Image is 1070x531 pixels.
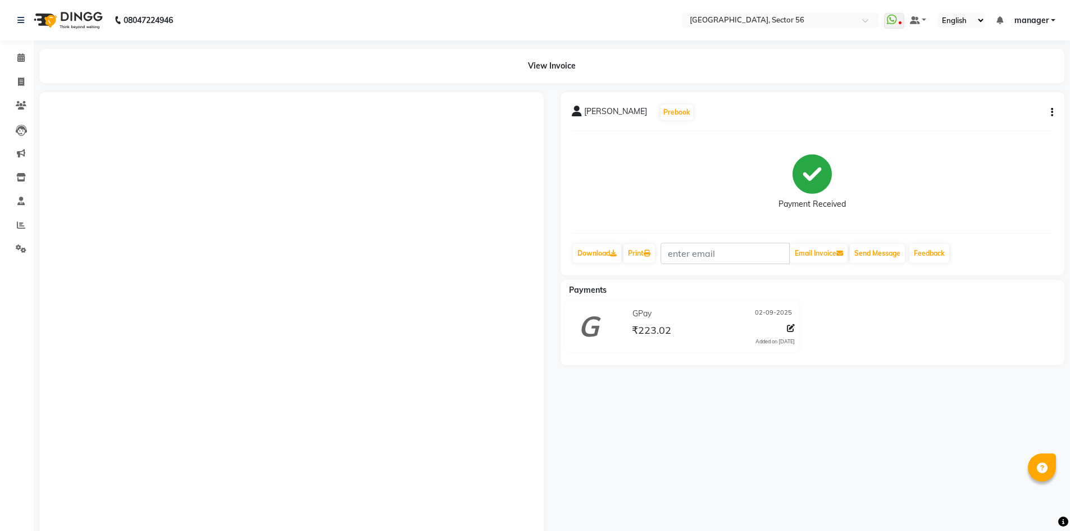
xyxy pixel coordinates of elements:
[632,308,652,320] span: GPay
[790,244,848,263] button: Email Invoice
[1014,15,1049,26] span: manager
[661,105,693,120] button: Prebook
[584,106,647,121] span: [PERSON_NAME]
[573,244,621,263] a: Download
[569,285,607,295] span: Payments
[755,338,795,346] div: Added on [DATE]
[124,4,173,36] b: 08047224946
[755,308,792,320] span: 02-09-2025
[632,324,671,339] span: ₹223.02
[778,198,846,210] div: Payment Received
[661,243,790,264] input: enter email
[1023,486,1059,520] iframe: chat widget
[850,244,905,263] button: Send Message
[39,49,1064,83] div: View Invoice
[909,244,949,263] a: Feedback
[29,4,106,36] img: logo
[623,244,655,263] a: Print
